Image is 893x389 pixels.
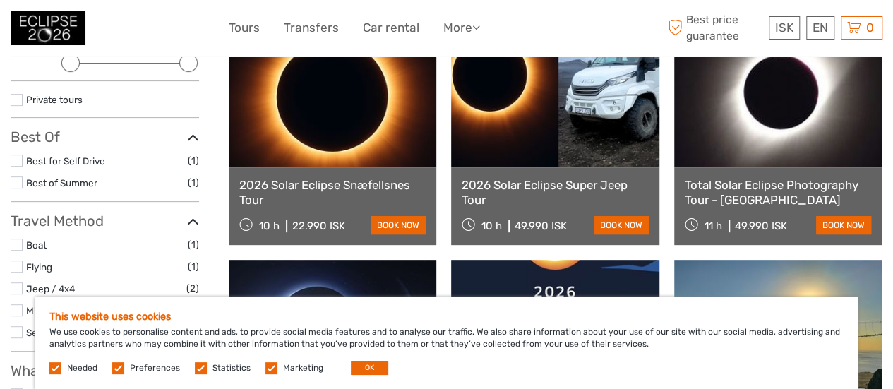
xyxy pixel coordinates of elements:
div: We use cookies to personalise content and ads, to provide social media features and to analyse ou... [35,297,858,389]
a: Mini Bus / Car [26,305,87,316]
a: Jeep / 4x4 [26,283,75,294]
label: Marketing [283,362,323,374]
a: Transfers [284,18,339,38]
a: 2026 Solar Eclipse Super Jeep Tour [462,178,648,207]
label: Needed [67,362,97,374]
a: Self-Drive [26,327,71,338]
a: 2026 Solar Eclipse Snæfellsnes Tour [239,178,426,207]
span: ISK [775,20,793,35]
a: Private tours [26,94,83,105]
div: 49.990 ISK [735,220,787,232]
a: Flying [26,261,52,273]
button: OK [351,361,388,375]
h3: Travel Method [11,213,199,229]
span: 0 [864,20,876,35]
span: (1) [188,258,199,275]
label: Statistics [212,362,251,374]
a: Tours [229,18,260,38]
a: book now [594,216,649,234]
span: 10 h [481,220,502,232]
button: Open LiveChat chat widget [162,22,179,39]
a: More [443,18,480,38]
span: (2) [186,280,199,297]
span: 10 h [259,220,280,232]
a: Best for Self Drive [26,155,105,167]
div: 22.990 ISK [292,220,345,232]
span: (1) [188,174,199,191]
span: (1) [188,237,199,253]
div: 49.990 ISK [515,220,567,232]
a: Boat [26,239,47,251]
a: book now [371,216,426,234]
h5: This website uses cookies [49,311,844,323]
p: We're away right now. Please check back later! [20,25,160,36]
a: Best of Summer [26,177,97,188]
a: Car rental [363,18,419,38]
span: 11 h [705,220,722,232]
div: EN [806,16,834,40]
span: Best price guarantee [664,12,765,43]
a: Total Solar Eclipse Photography Tour - [GEOGRAPHIC_DATA] [685,178,871,207]
img: 3312-44506bfc-dc02-416d-ac4c-c65cb0cf8db4_logo_small.jpg [11,11,85,45]
span: (1) [188,152,199,169]
label: Preferences [130,362,180,374]
h3: Best Of [11,128,199,145]
a: book now [816,216,871,234]
h3: What do you want to see? [11,362,199,379]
